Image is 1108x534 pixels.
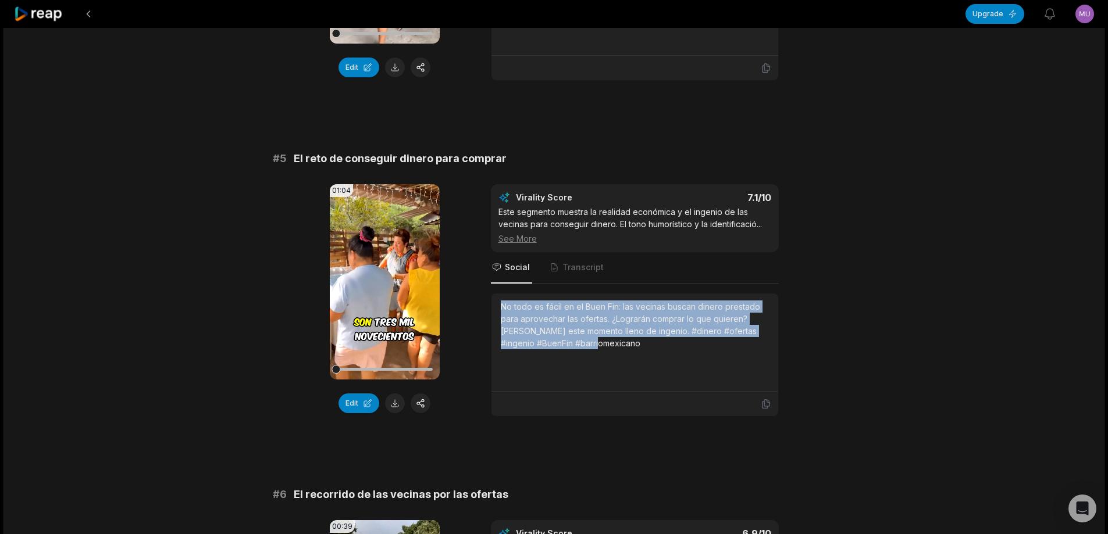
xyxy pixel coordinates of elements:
button: Edit [339,393,379,413]
span: Transcript [562,261,604,273]
span: El recorrido de las vecinas por las ofertas [294,486,508,503]
span: # 5 [273,150,287,167]
span: # 6 [273,486,287,503]
span: Social [505,261,530,273]
div: Este segmento muestra la realidad económica y el ingenio de las vecinas para conseguir dinero. El... [498,206,771,245]
button: Upgrade [966,4,1024,24]
div: Open Intercom Messenger [1068,494,1096,522]
div: No todo es fácil en el Buen Fin: las vecinas buscan dinero prestado para aprovechar las ofertas. ... [501,300,769,349]
div: Virality Score [516,192,641,203]
div: 7.1 /10 [646,192,771,203]
video: Your browser does not support mp4 format. [330,184,440,379]
nav: Tabs [491,252,779,284]
div: See More [498,232,771,245]
span: El reto de conseguir dinero para comprar [294,150,507,167]
button: Edit [339,58,379,77]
